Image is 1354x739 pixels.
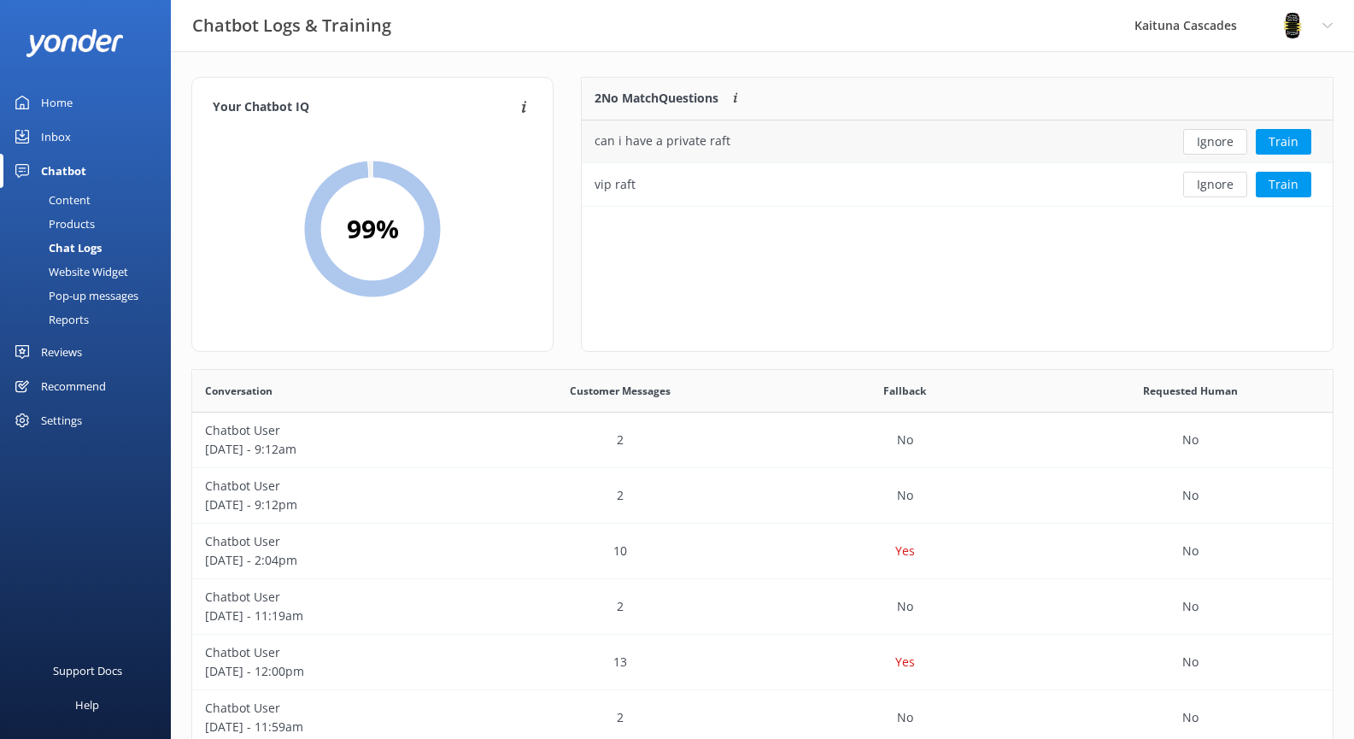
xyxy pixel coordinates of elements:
[617,486,624,505] p: 2
[10,284,138,308] div: Pop-up messages
[213,98,516,117] h4: Your Chatbot IQ
[205,699,465,718] p: Chatbot User
[205,496,465,514] p: [DATE] - 9:12pm
[10,188,91,212] div: Content
[205,643,465,662] p: Chatbot User
[10,308,89,331] div: Reports
[205,440,465,459] p: [DATE] - 9:12am
[10,308,171,331] a: Reports
[582,163,1333,206] div: row
[613,542,627,560] p: 10
[617,431,624,449] p: 2
[1280,13,1305,38] img: 802-1755650174.png
[41,335,82,369] div: Reviews
[617,597,624,616] p: 2
[1183,129,1247,155] button: Ignore
[41,403,82,437] div: Settings
[1182,486,1199,505] p: No
[897,708,913,727] p: No
[41,369,106,403] div: Recommend
[1182,431,1199,449] p: No
[205,718,465,736] p: [DATE] - 11:59am
[205,383,273,399] span: Conversation
[205,607,465,625] p: [DATE] - 11:19am
[1182,708,1199,727] p: No
[10,236,102,260] div: Chat Logs
[41,120,71,154] div: Inbox
[347,208,399,249] h2: 99 %
[10,212,171,236] a: Products
[1183,172,1247,197] button: Ignore
[205,662,465,681] p: [DATE] - 12:00pm
[10,236,171,260] a: Chat Logs
[1182,542,1199,560] p: No
[10,260,171,284] a: Website Widget
[192,413,1333,468] div: row
[582,120,1333,206] div: grid
[192,12,391,39] h3: Chatbot Logs & Training
[595,132,730,150] div: can i have a private raft
[570,383,671,399] span: Customer Messages
[10,284,171,308] a: Pop-up messages
[205,532,465,551] p: Chatbot User
[205,477,465,496] p: Chatbot User
[205,551,465,570] p: [DATE] - 2:04pm
[26,29,124,57] img: yonder-white-logo.png
[582,120,1333,163] div: row
[595,175,636,194] div: vip raft
[192,635,1333,690] div: row
[205,588,465,607] p: Chatbot User
[1256,129,1311,155] button: Train
[895,653,915,672] p: Yes
[205,421,465,440] p: Chatbot User
[1256,172,1311,197] button: Train
[192,579,1333,635] div: row
[613,653,627,672] p: 13
[897,431,913,449] p: No
[1143,383,1238,399] span: Requested Human
[41,85,73,120] div: Home
[41,154,86,188] div: Chatbot
[897,597,913,616] p: No
[1182,653,1199,672] p: No
[75,688,99,722] div: Help
[53,654,122,688] div: Support Docs
[883,383,926,399] span: Fallback
[10,212,95,236] div: Products
[895,542,915,560] p: Yes
[595,89,718,108] p: 2 No Match Questions
[192,468,1333,524] div: row
[617,708,624,727] p: 2
[1182,597,1199,616] p: No
[10,260,128,284] div: Website Widget
[192,524,1333,579] div: row
[10,188,171,212] a: Content
[897,486,913,505] p: No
